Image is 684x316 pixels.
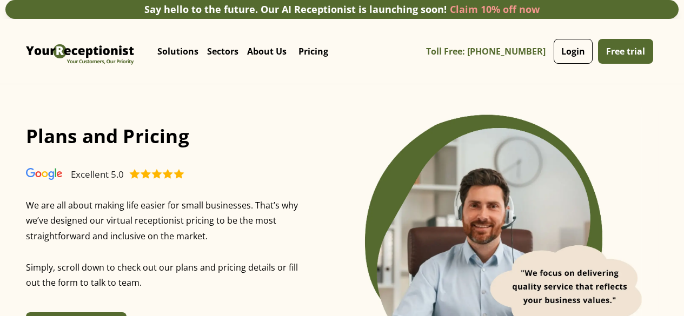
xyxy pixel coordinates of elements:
p: Solutions [157,46,198,57]
a: Pricing [291,35,336,68]
div: About Us [243,30,291,73]
div: Solutions [153,30,203,73]
img: Virtual Receptionist - Answering Service - Call and Live Chat Receptionist - Virtual Receptionist... [129,167,185,181]
div: Excellent 5.0 [71,167,124,181]
div: Sectors [203,30,243,73]
div: Say hello to the future. Our AI Receptionist is launching soon! [144,2,447,17]
a: Claim 10% off now [450,3,540,16]
a: Login [554,39,593,64]
a: Free trial [598,39,653,64]
h1: Plans and Pricing [26,111,304,162]
img: Virtual Receptionist - Answering Service - Call and Live Chat Receptionist - Virtual Receptionist... [23,27,137,76]
p: Sectors [207,46,238,57]
p: We are all about making life easier for small businesses. That’s why we’ve designed our virtual r... [26,187,304,302]
a: home [23,27,137,76]
a: Toll Free: [PHONE_NUMBER] [426,39,551,64]
img: Virtual Receptionist - Answering Service - Call and Live Chat Receptionist - Virtual Receptionist... [26,168,62,180]
p: About Us [247,46,287,57]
